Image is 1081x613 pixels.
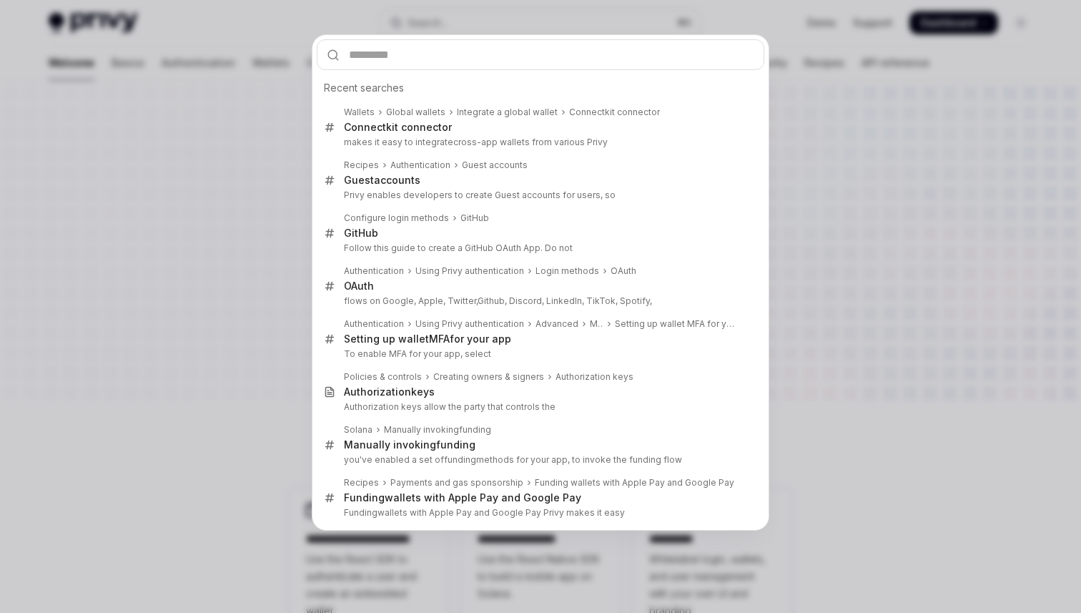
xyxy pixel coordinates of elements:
div: Payments and gas sponsorship [390,477,523,489]
b: GitHub [460,212,489,223]
b: Guest [344,174,374,186]
div: Connectkit connector [569,107,660,118]
div: Authentication [344,265,404,277]
div: Connectkit connector [344,121,452,134]
b: GitHub [344,227,378,239]
div: Authorization keys [556,371,633,383]
div: Recipes [344,477,379,489]
div: Setting up wallet for your app [344,333,511,345]
span: Recent searches [324,81,404,95]
div: Advanced [535,318,578,330]
div: Creating owners & signers [433,371,544,383]
div: Funding wallets with Apple Pay and Google Pay [535,477,734,489]
b: Funding [344,491,385,504]
div: Using Privy authentication [415,318,524,330]
div: OAuth [344,280,374,293]
div: Manually invoking [344,438,475,451]
div: Wallets [344,107,375,118]
div: accounts [344,174,420,187]
div: Guest accounts [462,160,528,171]
div: Global wallets [386,107,445,118]
p: Follow this guide to create a GitHub OAuth App. Do not [344,242,734,254]
b: funding [444,454,476,465]
div: wallets with Apple Pay and Google Pay [344,491,581,504]
b: funding [436,438,475,451]
p: makes it easy to integrate -app wallets from various Privy [344,137,734,148]
div: Manually invoking [384,424,491,436]
div: Login methods [535,265,599,277]
div: Authorization s [344,386,435,398]
p: Authorization keys allow the party that controls the [344,401,734,413]
div: Solana [344,424,372,436]
b: key [411,386,429,398]
p: To enable MFA for your app, select [344,348,734,360]
p: you've enabled a set of methods for your app, to invoke the funding flow [344,454,734,466]
div: Policies & controls [344,371,422,383]
div: Authentication [344,318,404,330]
div: Using Privy authentication [415,265,524,277]
b: Funding [344,507,377,518]
p: wallets with Apple Pay and Google Pay Privy makes it easy [344,507,734,519]
div: Authentication [390,160,450,171]
p: flows on Google, Apple, Twitter, , Discord, LinkedIn, TikTok, Spotify, [344,295,734,307]
b: cross [453,137,477,147]
b: funding [459,424,491,435]
b: Github [478,295,505,306]
b: MFA [429,333,450,345]
div: OAuth [611,265,636,277]
div: MFA [590,318,603,330]
div: Recipes [344,160,379,171]
div: Setting up wallet MFA for your app [615,318,734,330]
p: Privy enables developers to create Guest accounts for users, so [344,190,734,201]
div: Configure login methods [344,212,449,224]
div: Integrate a global wallet [457,107,558,118]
